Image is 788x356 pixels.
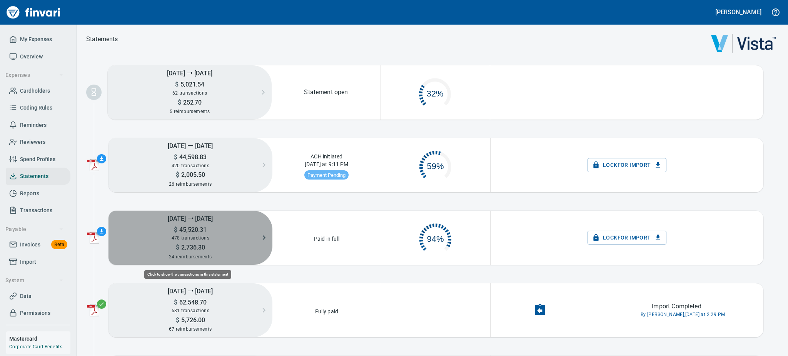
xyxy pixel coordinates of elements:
span: System [5,276,63,285]
a: Data [6,288,70,305]
a: My Expenses [6,31,70,48]
span: Cardholders [20,86,50,96]
a: Cardholders [6,82,70,100]
span: Reviewers [20,137,45,147]
span: Expenses [5,70,63,80]
span: $ [176,171,179,178]
nav: breadcrumb [86,35,118,44]
a: Reports [6,185,70,202]
span: 478 transactions [172,235,209,241]
span: Lock for Import [594,160,660,170]
span: 44,598.83 [177,153,207,161]
button: Payable [2,222,67,236]
span: 2,736.30 [179,244,205,251]
span: 45,520.31 [177,226,207,233]
button: Lockfor Import [588,231,666,245]
div: 449 of 478 complete. Click to open reminders. [381,215,490,260]
a: Statements [6,168,70,185]
h5: [DATE] ⭢ [DATE] [109,138,272,153]
span: Transactions [20,206,52,215]
a: Reviewers [6,133,70,151]
div: 247 of 420 complete. Click to open reminders. [381,143,490,187]
img: Finvari [5,3,62,22]
button: System [2,273,67,288]
p: Import Completed [652,302,701,311]
h5: [DATE] ⭢ [DATE] [109,211,272,226]
span: Overview [20,52,43,62]
div: 20 of 62 complete. Click to open reminders. [381,70,490,115]
span: $ [174,226,177,233]
span: 5,726.00 [179,316,205,324]
p: Fully paid [313,305,341,315]
button: 32% [381,70,490,115]
button: [DATE] ⭢ [DATE]$5,021.5462 transactions$252.705 reimbursements [108,65,272,120]
img: adobe-pdf-icon.png [87,159,99,171]
p: Paid in full [312,233,342,243]
span: $ [174,153,177,161]
span: Lock for Import [594,233,660,243]
span: 5 reimbursements [170,109,210,114]
button: Lockfor Import [588,158,666,172]
button: 94% [381,215,490,260]
span: Invoices [20,240,40,250]
span: 24 reimbursements [169,254,212,260]
a: Coding Rules [6,99,70,116]
span: Data [20,291,32,301]
span: $ [174,299,177,306]
a: Corporate Card Benefits [9,344,62,349]
span: 631 transactions [172,308,209,313]
button: Expenses [2,68,67,82]
span: Statements [20,171,48,181]
span: 62,548.70 [177,299,207,306]
span: Reports [20,189,39,198]
span: $ [176,316,179,324]
a: Reminders [6,116,70,134]
span: Reminders [20,120,47,130]
a: Import [6,253,70,271]
button: [PERSON_NAME] [713,6,763,18]
span: $ [176,244,179,251]
p: Statement open [304,88,348,97]
span: 2,005.50 [179,171,205,178]
p: Statements [86,35,118,44]
h6: Mastercard [9,334,70,343]
span: 67 reimbursements [169,326,212,332]
button: [DATE] ⭢ [DATE]$62,548.70631 transactions$5,726.0067 reimbursements [109,283,272,338]
span: My Expenses [20,35,52,44]
span: 252.70 [181,99,202,106]
p: ACH initiated [308,150,345,160]
span: Payable [5,225,63,234]
span: Spend Profiles [20,155,55,164]
button: Undo Import Completion [529,299,551,321]
button: [DATE] ⭢ [DATE]$45,520.31478 transactions$2,736.3024 reimbursements [109,211,272,265]
p: [DATE] at 9:11 PM [302,160,351,170]
span: Beta [51,240,67,249]
span: By [PERSON_NAME], [DATE] at 2:29 PM [641,311,725,319]
h5: [DATE] ⭢ [DATE] [108,65,272,80]
span: Permissions [20,308,50,318]
span: Payment Pending [304,172,349,178]
span: Coding Rules [20,103,52,113]
img: adobe-pdf-icon.png [87,304,99,316]
button: 59% [381,143,490,187]
a: Transactions [6,202,70,219]
span: 5,021.54 [179,81,204,88]
button: [DATE] ⭢ [DATE]$44,598.83420 transactions$2,005.5026 reimbursements [109,138,272,192]
img: adobe-pdf-icon.png [87,231,99,244]
h5: [DATE] ⭢ [DATE] [109,283,272,298]
a: Overview [6,48,70,65]
span: 420 transactions [172,163,209,168]
span: $ [178,99,181,106]
h5: [PERSON_NAME] [715,8,761,16]
span: $ [175,81,179,88]
span: Import [20,257,36,267]
a: InvoicesBeta [6,236,70,253]
span: 62 transactions [172,90,207,96]
span: 26 reimbursements [169,181,212,187]
a: Permissions [6,304,70,322]
a: Spend Profiles [6,151,70,168]
img: vista.png [711,34,776,53]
